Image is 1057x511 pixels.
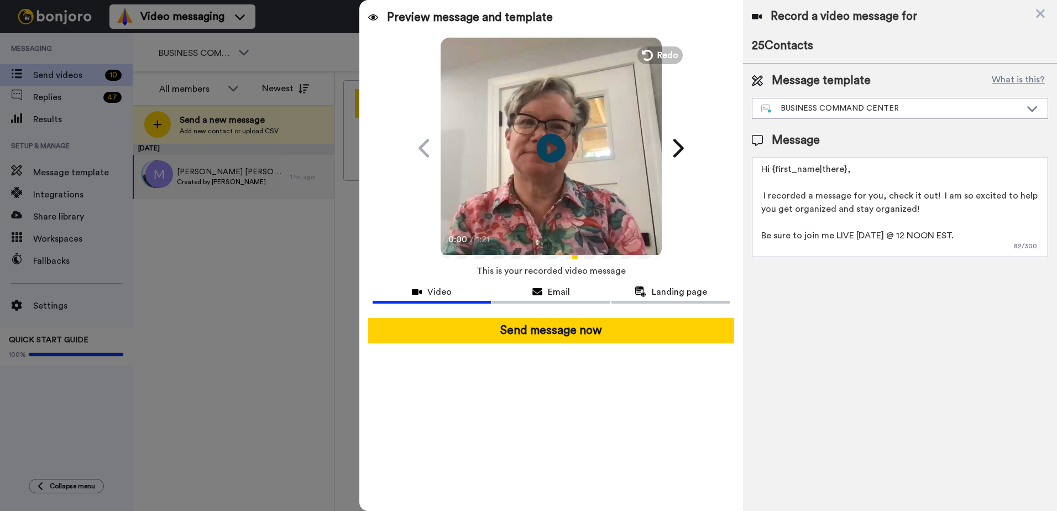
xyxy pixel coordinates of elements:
[772,132,820,149] span: Message
[477,259,626,283] span: This is your recorded video message
[470,233,474,246] span: /
[772,72,871,89] span: Message template
[761,103,1021,114] div: BUSINESS COMMAND CENTER
[368,318,734,343] button: Send message now
[476,233,495,246] span: 1:21
[761,105,772,113] img: nextgen-template.svg
[548,285,570,299] span: Email
[752,158,1048,257] textarea: Hi {first_name|there}, I recorded a message for you, check it out! I am so excited to help you ge...
[652,285,707,299] span: Landing page
[448,233,468,246] span: 0:00
[427,285,452,299] span: Video
[988,72,1048,89] button: What is this?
